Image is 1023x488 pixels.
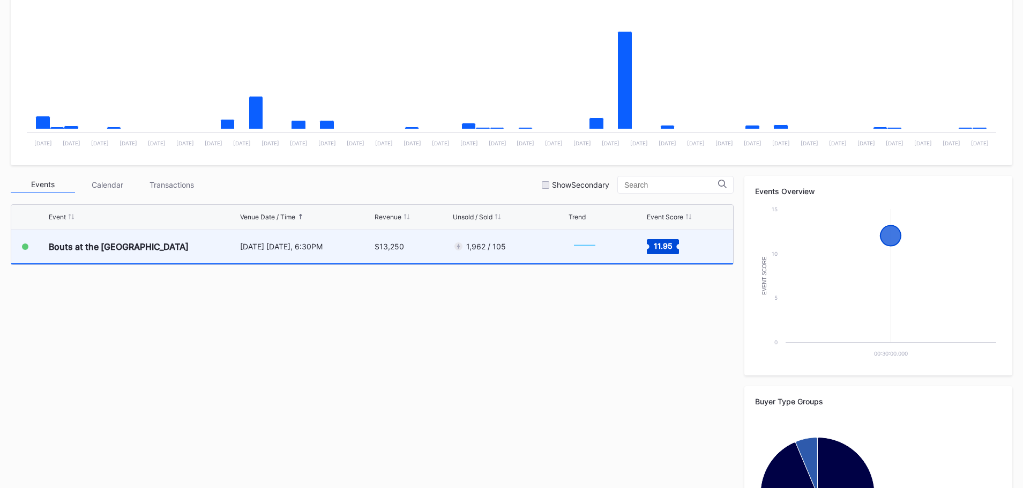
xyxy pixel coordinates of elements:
div: Events Overview [755,187,1002,196]
text: [DATE] [91,140,109,146]
div: Trend [569,213,586,221]
text: [DATE] [176,140,194,146]
text: [DATE] [290,140,308,146]
text: Event Score [761,256,767,295]
text: [DATE] [460,140,478,146]
text: [DATE] [233,140,251,146]
text: [DATE] [573,140,591,146]
text: [DATE] [801,140,818,146]
text: [DATE] [148,140,166,146]
text: [DATE] [318,140,336,146]
svg: Chart title [569,233,601,260]
text: [DATE] [943,140,960,146]
text: [DATE] [517,140,534,146]
text: [DATE] [829,140,847,146]
text: [DATE] [63,140,80,146]
text: [DATE] [347,140,364,146]
text: [DATE] [971,140,989,146]
div: Event Score [647,213,683,221]
div: Show Secondary [552,180,609,189]
div: [DATE] [DATE], 6:30PM [240,242,372,251]
text: 5 [774,294,778,301]
text: [DATE] [34,140,52,146]
div: Calendar [75,176,139,193]
div: Bouts at the [GEOGRAPHIC_DATA] [49,241,189,252]
text: 15 [772,206,778,212]
text: 00:30:00.000 [874,350,908,357]
text: [DATE] [404,140,421,146]
text: 11.95 [654,241,673,250]
text: [DATE] [630,140,648,146]
div: 1,962 / 105 [466,242,506,251]
text: [DATE] [687,140,705,146]
text: [DATE] [914,140,932,146]
input: Search [624,181,718,189]
text: [DATE] [857,140,875,146]
div: Event [49,213,66,221]
text: [DATE] [545,140,563,146]
div: Events [11,176,75,193]
text: [DATE] [772,140,790,146]
text: [DATE] [205,140,222,146]
text: [DATE] [715,140,733,146]
text: [DATE] [602,140,619,146]
text: [DATE] [886,140,903,146]
text: [DATE] [659,140,676,146]
text: 0 [774,339,778,345]
text: 10 [772,250,778,257]
div: $13,250 [375,242,404,251]
div: Unsold / Sold [453,213,492,221]
text: [DATE] [744,140,761,146]
div: Transactions [139,176,204,193]
text: [DATE] [432,140,450,146]
svg: Chart title [755,204,1002,365]
text: [DATE] [489,140,506,146]
div: Venue Date / Time [240,213,295,221]
text: [DATE] [120,140,137,146]
div: Revenue [375,213,401,221]
div: Buyer Type Groups [755,397,1002,406]
text: [DATE] [262,140,279,146]
text: [DATE] [375,140,393,146]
